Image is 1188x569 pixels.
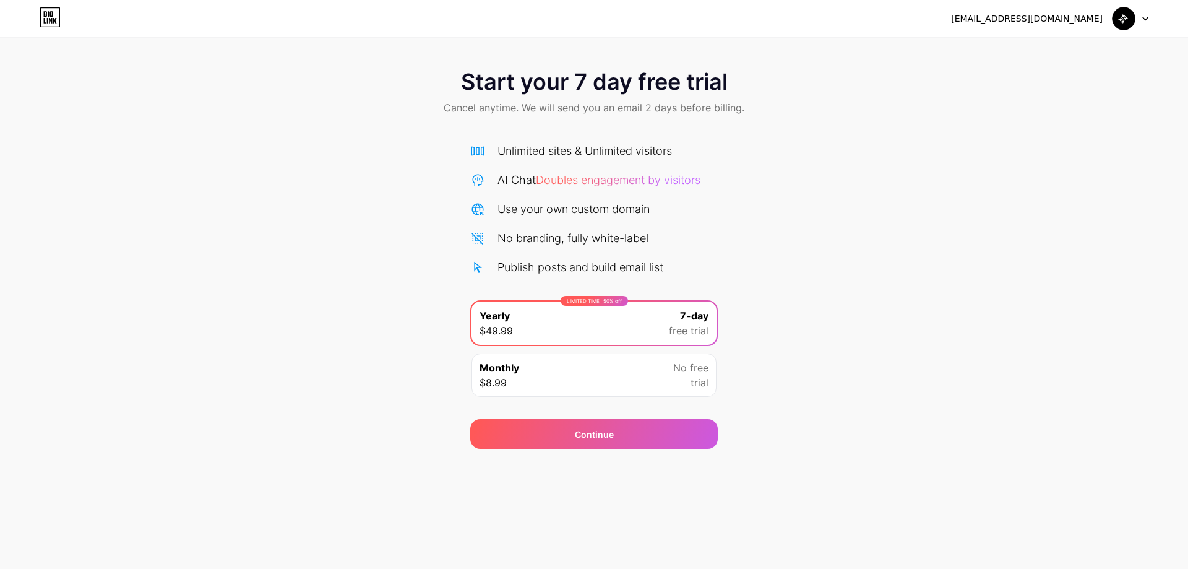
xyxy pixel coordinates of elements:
span: Monthly [480,360,519,375]
img: r3venant [1112,7,1135,30]
div: Continue [575,428,614,441]
div: No branding, fully white-label [497,230,648,246]
span: free trial [669,323,708,338]
div: AI Chat [497,172,700,188]
span: Cancel anytime. We will send you an email 2 days before billing. [444,100,744,115]
span: 7-day [680,308,708,323]
span: Doubles engagement by visitors [536,173,700,186]
div: Unlimited sites & Unlimited visitors [497,142,672,159]
span: $8.99 [480,375,507,390]
div: LIMITED TIME : 50% off [561,296,628,306]
div: [EMAIL_ADDRESS][DOMAIN_NAME] [951,12,1103,25]
span: trial [691,375,708,390]
span: $49.99 [480,323,513,338]
span: No free [673,360,708,375]
span: Yearly [480,308,510,323]
span: Start your 7 day free trial [461,69,728,94]
div: Publish posts and build email list [497,259,663,276]
div: Use your own custom domain [497,201,650,217]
